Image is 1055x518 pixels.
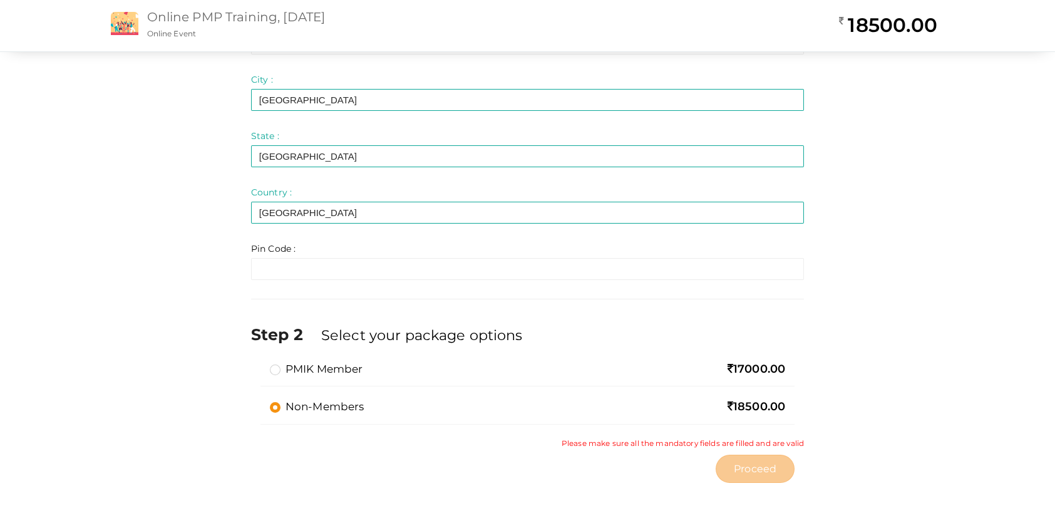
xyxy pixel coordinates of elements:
label: Select your package options [321,325,523,345]
span: 18500.00 [728,400,785,413]
label: City : [251,73,273,86]
a: Online PMP Training, [DATE] [147,9,326,24]
span: 17000.00 [728,362,785,376]
label: Non-members [270,399,364,414]
button: Proceed [716,455,795,483]
label: Pin Code : [251,242,296,255]
img: event2.png [111,12,138,35]
label: Step 2 [251,323,319,346]
span: Proceed [734,462,776,476]
p: Online Event [147,28,675,39]
label: PMIK Member [270,361,363,376]
h2: 18500.00 [839,13,937,38]
small: Please make sure all the mandatory fields are filled and are valid [562,438,804,448]
label: Country : [251,186,292,199]
label: State : [251,130,279,142]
